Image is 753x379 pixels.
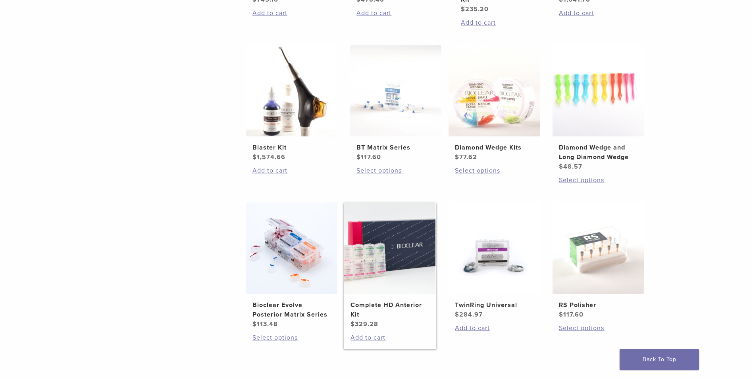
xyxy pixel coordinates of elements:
[455,153,459,161] span: $
[553,45,644,136] img: Diamond Wedge and Long Diamond Wedge
[350,45,441,136] img: BT Matrix Series
[351,300,429,319] h2: Complete HD Anterior Kit
[559,300,637,310] h2: RS Polisher
[559,323,637,333] a: Select options for “RS Polisher”
[559,311,563,319] span: $
[620,349,699,370] a: Back To Top
[448,202,541,319] a: TwinRing UniversalTwinRing Universal $284.97
[252,300,331,319] h2: Bioclear Evolve Posterior Matrix Series
[252,166,331,175] a: Add to cart: “Blaster Kit”
[356,143,435,152] h2: BT Matrix Series
[455,300,533,310] h2: TwinRing Universal
[252,153,257,161] span: $
[252,333,331,342] a: Select options for “Bioclear Evolve Posterior Matrix Series”
[246,45,337,136] img: Blaster Kit
[461,18,539,27] a: Add to cart: “Rockstar (RS) Polishing Kit”
[455,311,459,319] span: $
[455,153,477,161] bdi: 77.62
[455,166,533,175] a: Select options for “Diamond Wedge Kits”
[455,143,533,152] h2: Diamond Wedge Kits
[344,202,435,294] img: Complete HD Anterior Kit
[351,320,355,328] span: $
[559,8,637,18] a: Add to cart: “HeatSync Kit”
[559,163,563,171] span: $
[461,5,489,13] bdi: 235.20
[552,202,645,319] a: RS PolisherRS Polisher $117.60
[455,311,483,319] bdi: 284.97
[350,45,442,162] a: BT Matrix SeriesBT Matrix Series $117.60
[559,311,584,319] bdi: 117.60
[252,320,257,328] span: $
[246,45,338,162] a: Blaster KitBlaster Kit $1,574.66
[559,163,582,171] bdi: 48.57
[252,143,331,152] h2: Blaster Kit
[356,153,381,161] bdi: 117.60
[252,8,331,18] a: Add to cart: “Evolve All-in-One Kit”
[356,166,435,175] a: Select options for “BT Matrix Series”
[553,202,644,294] img: RS Polisher
[252,320,278,328] bdi: 113.48
[351,333,429,342] a: Add to cart: “Complete HD Anterior Kit”
[356,8,435,18] a: Add to cart: “Black Triangle (BT) Kit”
[448,45,541,162] a: Diamond Wedge KitsDiamond Wedge Kits $77.62
[449,45,540,136] img: Diamond Wedge Kits
[252,153,285,161] bdi: 1,574.66
[246,202,338,329] a: Bioclear Evolve Posterior Matrix SeriesBioclear Evolve Posterior Matrix Series $113.48
[356,153,361,161] span: $
[455,323,533,333] a: Add to cart: “TwinRing Universal”
[449,202,540,294] img: TwinRing Universal
[559,143,637,162] h2: Diamond Wedge and Long Diamond Wedge
[351,320,378,328] bdi: 329.28
[552,45,645,171] a: Diamond Wedge and Long Diamond WedgeDiamond Wedge and Long Diamond Wedge $48.57
[461,5,465,13] span: $
[559,175,637,185] a: Select options for “Diamond Wedge and Long Diamond Wedge”
[344,202,436,329] a: Complete HD Anterior KitComplete HD Anterior Kit $329.28
[246,202,337,294] img: Bioclear Evolve Posterior Matrix Series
